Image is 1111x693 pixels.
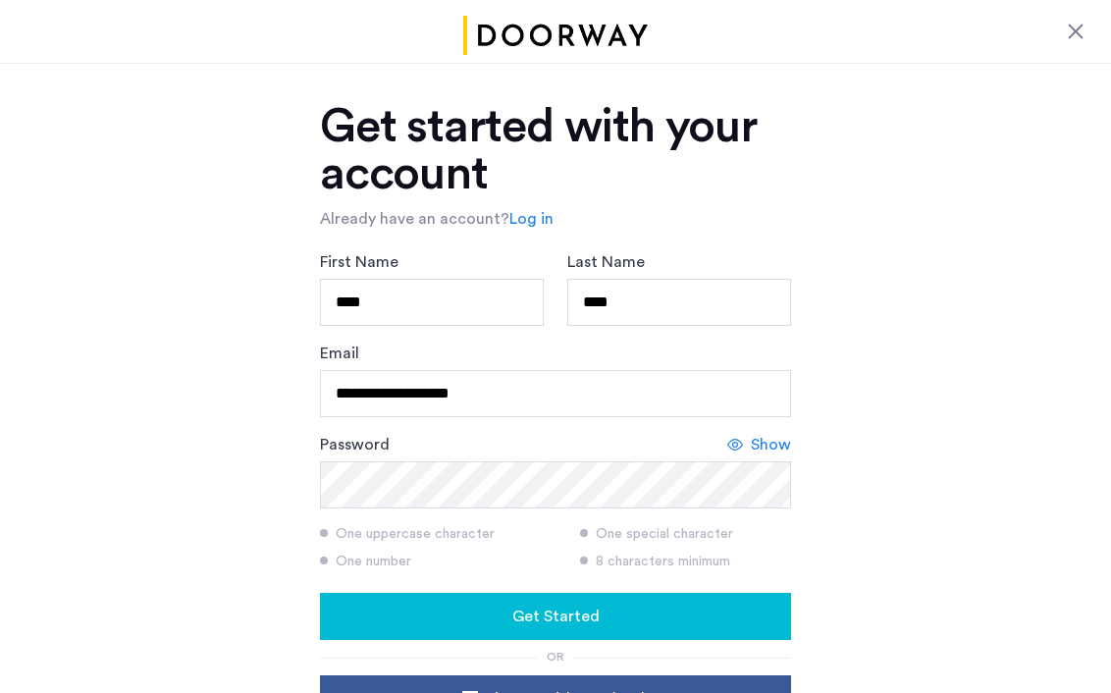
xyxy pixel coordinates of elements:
button: button [320,593,791,640]
span: or [547,651,564,663]
label: First Name [320,250,398,274]
span: Already have an account? [320,211,509,227]
label: Email [320,342,359,365]
span: Show [751,433,791,456]
h1: Get started with your account [320,103,791,197]
span: Get Started [512,605,600,628]
img: logo [459,16,652,55]
div: One special character [580,524,791,544]
div: 8 characters minimum [580,552,791,571]
div: One number [320,552,555,571]
label: Password [320,433,390,456]
label: Last Name [567,250,645,274]
a: Log in [509,207,554,231]
div: One uppercase character [320,524,555,544]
